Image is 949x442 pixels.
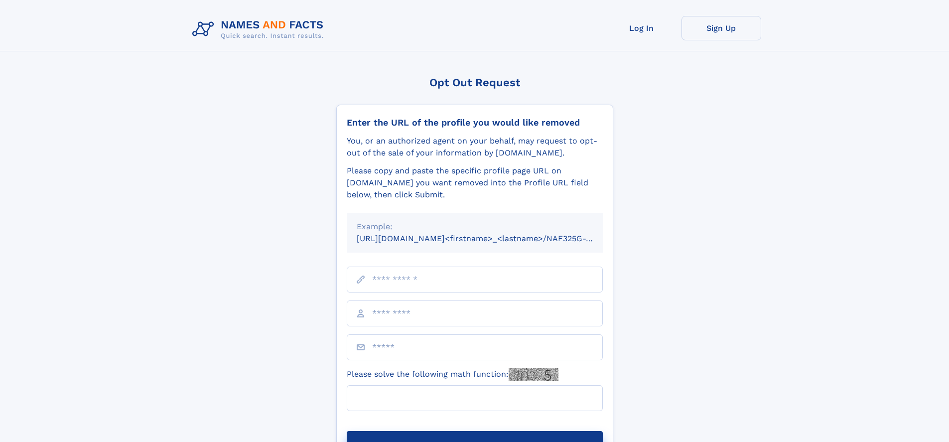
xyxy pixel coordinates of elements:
[347,135,603,159] div: You, or an authorized agent on your behalf, may request to opt-out of the sale of your informatio...
[188,16,332,43] img: Logo Names and Facts
[347,165,603,201] div: Please copy and paste the specific profile page URL on [DOMAIN_NAME] you want removed into the Pr...
[357,234,622,243] small: [URL][DOMAIN_NAME]<firstname>_<lastname>/NAF325G-xxxxxxxx
[602,16,681,40] a: Log In
[681,16,761,40] a: Sign Up
[347,368,558,381] label: Please solve the following math function:
[357,221,593,233] div: Example:
[347,117,603,128] div: Enter the URL of the profile you would like removed
[336,76,613,89] div: Opt Out Request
